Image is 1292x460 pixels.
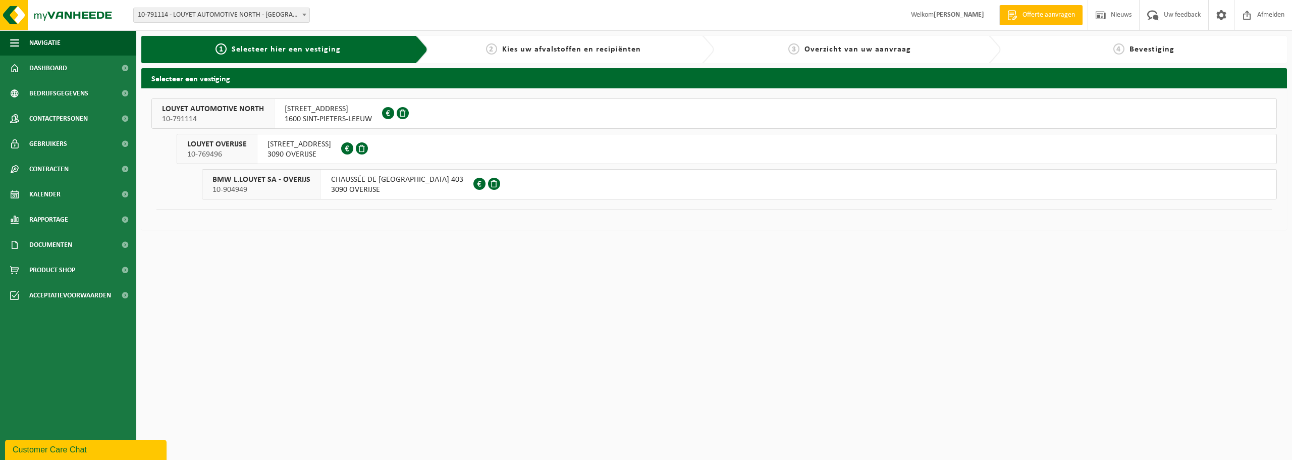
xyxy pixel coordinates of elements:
span: LOUYET OVERIJSE [187,139,247,149]
span: 10-791114 [162,114,264,124]
span: 3090 OVERIJSE [267,149,331,160]
span: Navigatie [29,30,61,56]
span: Bevestiging [1129,45,1174,54]
span: 10-791114 - LOUYET AUTOMOTIVE NORTH - SINT-PIETERS-LEEUW [134,8,309,22]
a: Offerte aanvragen [999,5,1083,25]
span: 1600 SINT-PIETERS-LEEUW [285,114,372,124]
span: 10-791114 - LOUYET AUTOMOTIVE NORTH - SINT-PIETERS-LEEUW [133,8,310,23]
span: Acceptatievoorwaarden [29,283,111,308]
span: BMW L.LOUYET SA - OVERIJS [212,175,310,185]
span: 4 [1113,43,1124,55]
h2: Selecteer een vestiging [141,68,1287,88]
button: LOUYET AUTOMOTIVE NORTH 10-791114 [STREET_ADDRESS]1600 SINT-PIETERS-LEEUW [151,98,1277,129]
span: Product Shop [29,258,75,283]
span: LOUYET AUTOMOTIVE NORTH [162,104,264,114]
span: [STREET_ADDRESS] [267,139,331,149]
span: Kalender [29,182,61,207]
span: Offerte aanvragen [1020,10,1078,20]
span: 3090 OVERIJSE [331,185,463,195]
iframe: chat widget [5,438,169,460]
span: [STREET_ADDRESS] [285,104,372,114]
span: 1 [216,43,227,55]
span: Dashboard [29,56,67,81]
span: Documenten [29,232,72,258]
span: Selecteer hier een vestiging [232,45,341,54]
span: 2 [486,43,497,55]
span: Rapportage [29,207,68,232]
span: Contracten [29,157,69,182]
strong: [PERSON_NAME] [934,11,984,19]
button: LOUYET OVERIJSE 10-769496 [STREET_ADDRESS]3090 OVERIJSE [177,134,1277,164]
span: 3 [788,43,799,55]
span: Overzicht van uw aanvraag [804,45,911,54]
span: CHAUSSÉE DE [GEOGRAPHIC_DATA] 403 [331,175,463,185]
span: Kies uw afvalstoffen en recipiënten [502,45,641,54]
button: BMW L.LOUYET SA - OVERIJS 10-904949 CHAUSSÉE DE [GEOGRAPHIC_DATA] 4033090 OVERIJSE [202,169,1277,199]
span: Gebruikers [29,131,67,157]
span: Contactpersonen [29,106,88,131]
span: 10-904949 [212,185,310,195]
span: 10-769496 [187,149,247,160]
span: Bedrijfsgegevens [29,81,88,106]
